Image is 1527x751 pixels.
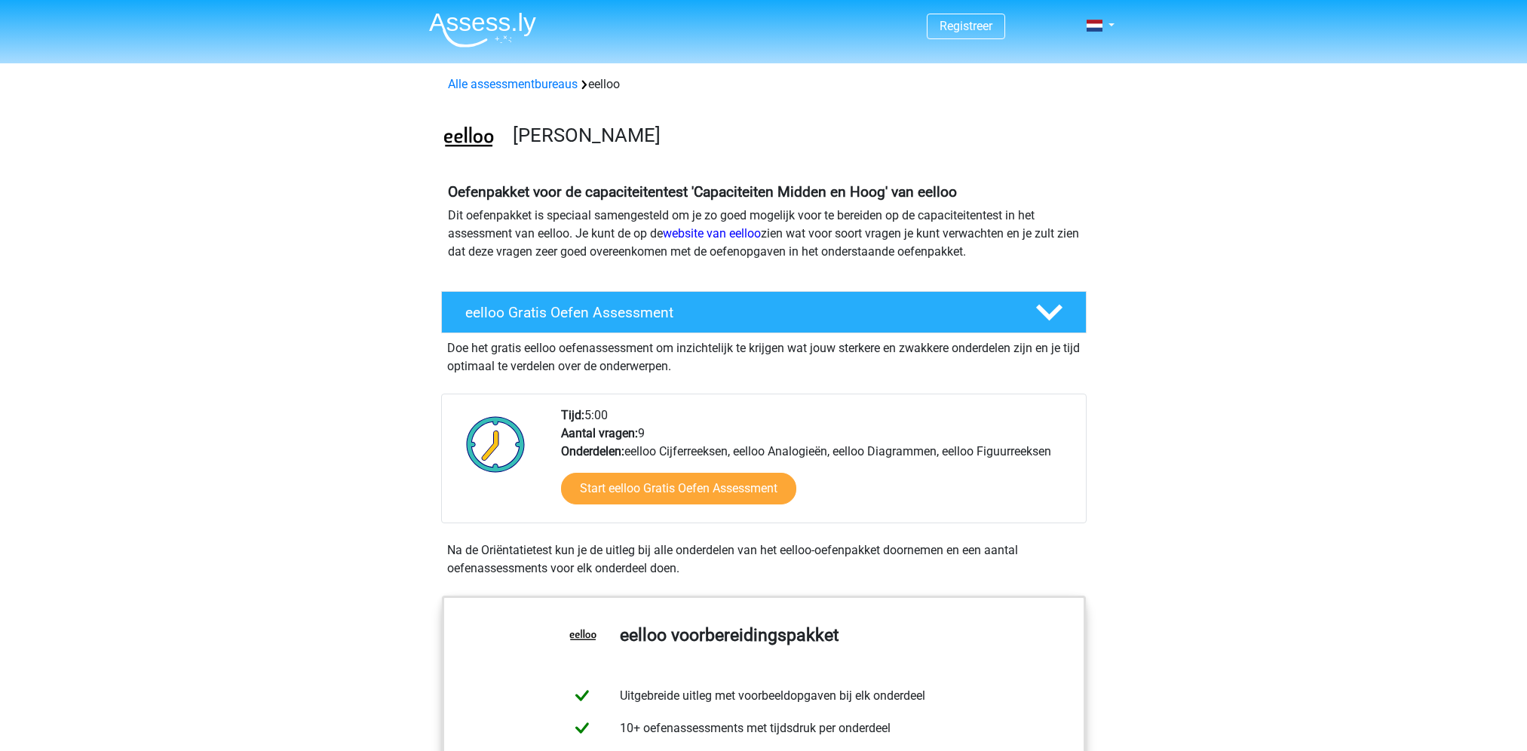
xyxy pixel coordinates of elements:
a: Alle assessmentbureaus [448,77,578,91]
div: 5:00 9 eelloo Cijferreeksen, eelloo Analogieën, eelloo Diagrammen, eelloo Figuurreeksen [550,406,1085,523]
p: Dit oefenpakket is speciaal samengesteld om je zo goed mogelijk voor te bereiden op de capaciteit... [448,207,1080,261]
a: eelloo Gratis Oefen Assessment [435,291,1093,333]
img: Klok [458,406,534,482]
div: eelloo [442,75,1086,93]
img: Assessly [429,12,536,48]
b: Aantal vragen: [561,426,638,440]
h3: [PERSON_NAME] [513,124,1075,147]
b: Tijd: [561,408,584,422]
div: Na de Oriëntatietest kun je de uitleg bij alle onderdelen van het eelloo-oefenpakket doornemen en... [441,541,1087,578]
div: Doe het gratis eelloo oefenassessment om inzichtelijk te krijgen wat jouw sterkere en zwakkere on... [441,333,1087,375]
b: Oefenpakket voor de capaciteitentest 'Capaciteiten Midden en Hoog' van eelloo [448,183,957,201]
h4: eelloo Gratis Oefen Assessment [465,304,1011,321]
a: Start eelloo Gratis Oefen Assessment [561,473,796,504]
img: eelloo.png [442,112,495,165]
a: website van eelloo [663,226,761,241]
b: Onderdelen: [561,444,624,458]
a: Registreer [940,19,992,33]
